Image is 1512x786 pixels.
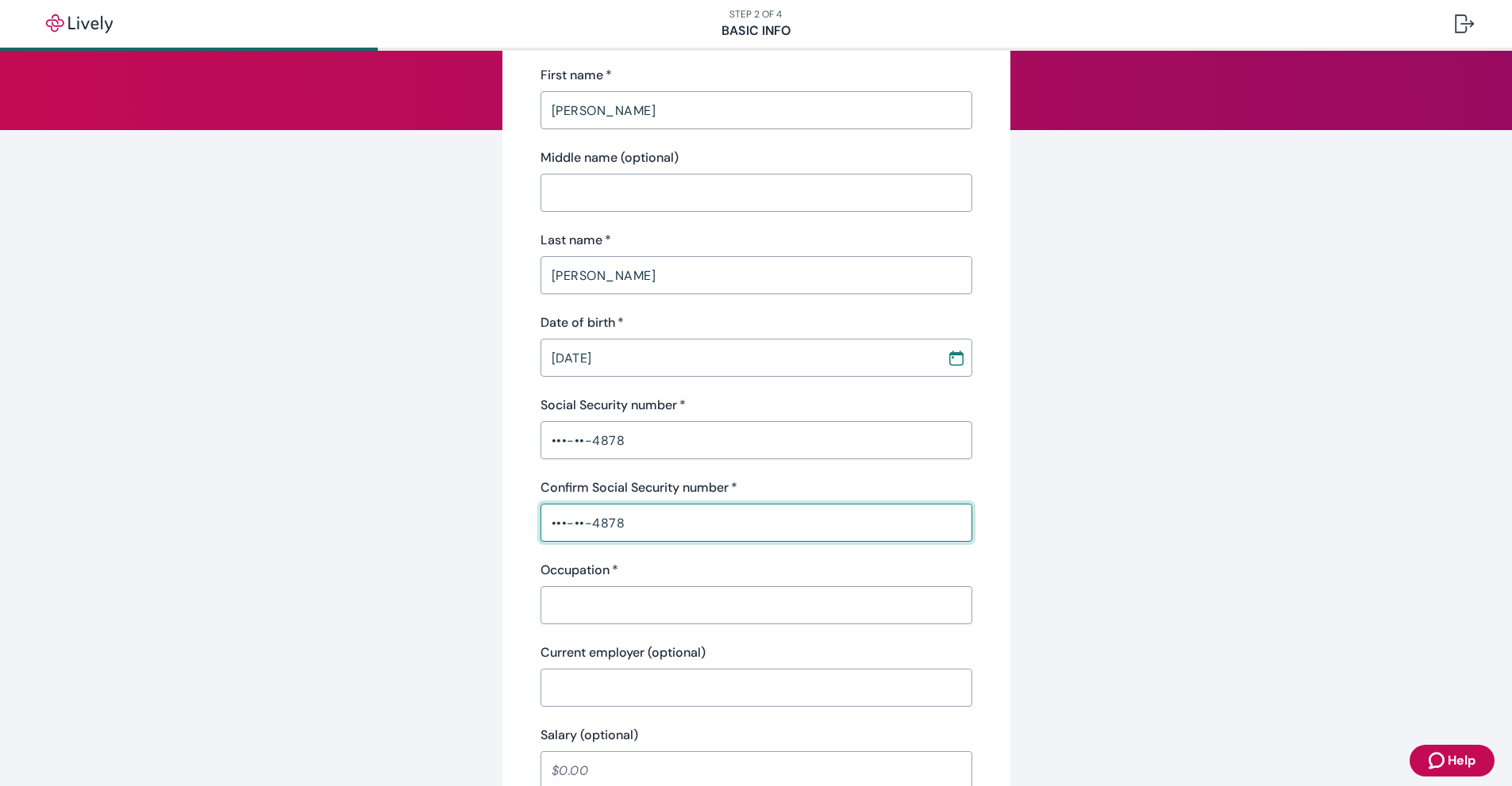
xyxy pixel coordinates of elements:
[541,231,611,250] label: Last name
[1448,751,1475,770] span: Help
[541,148,679,167] label: Middle name (optional)
[541,754,972,786] input: $0.00
[1410,745,1495,776] button: Zendesk support iconHelp
[541,342,936,374] input: MM / DD / YYYY
[541,424,972,456] input: ••• - •• - ••••
[541,507,972,539] input: ••• - •• - ••••
[541,561,618,580] label: Occupation
[541,478,737,497] label: Confirm Social Security number
[541,66,612,85] label: First name
[541,726,638,745] label: Salary (optional)
[1442,5,1487,43] button: Log out
[942,343,971,372] button: Choose date, selected date is Aug 16, 1965
[541,313,624,332] label: Date of birth
[541,643,706,662] label: Current employer (optional)
[948,350,964,366] svg: Calendar
[1429,751,1448,770] svg: Zendesk support icon
[541,396,686,415] label: Social Security number
[35,14,124,33] img: Lively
